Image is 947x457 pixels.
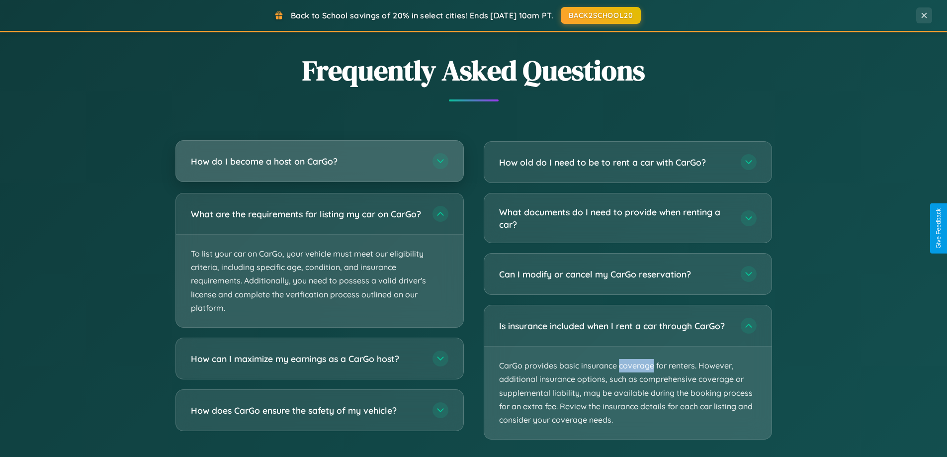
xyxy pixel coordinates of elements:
h3: How can I maximize my earnings as a CarGo host? [191,353,423,365]
h3: How old do I need to be to rent a car with CarGo? [499,156,731,169]
h2: Frequently Asked Questions [175,51,772,90]
h3: Can I modify or cancel my CarGo reservation? [499,268,731,280]
div: Give Feedback [935,208,942,249]
h3: What are the requirements for listing my car on CarGo? [191,208,423,220]
h3: How does CarGo ensure the safety of my vehicle? [191,404,423,417]
button: BACK2SCHOOL20 [561,7,641,24]
p: To list your car on CarGo, your vehicle must meet our eligibility criteria, including specific ag... [176,235,463,327]
h3: Is insurance included when I rent a car through CarGo? [499,320,731,332]
span: Back to School savings of 20% in select cities! Ends [DATE] 10am PT. [291,10,553,20]
h3: How do I become a host on CarGo? [191,155,423,168]
p: CarGo provides basic insurance coverage for renters. However, additional insurance options, such ... [484,347,772,439]
h3: What documents do I need to provide when renting a car? [499,206,731,230]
